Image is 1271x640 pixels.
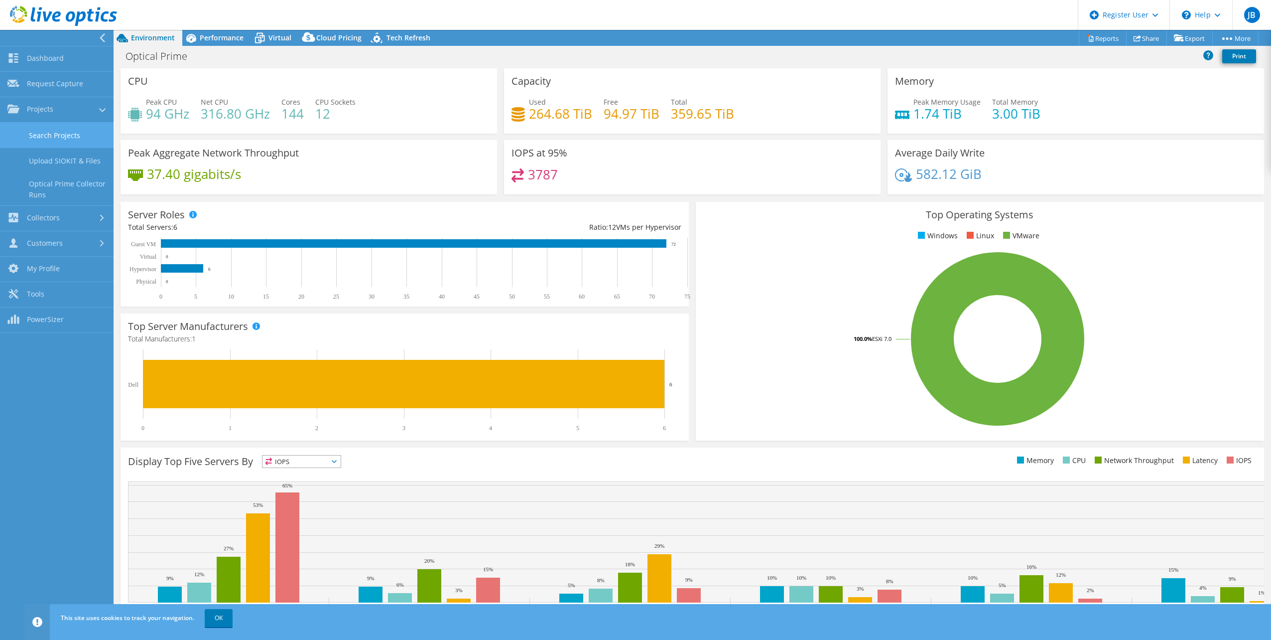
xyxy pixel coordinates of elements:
text: 55 [544,293,550,300]
text: 15% [483,566,493,572]
h3: Memory [895,76,934,87]
text: 40 [439,293,445,300]
text: 6 [663,425,666,432]
text: 3% [455,587,463,593]
text: Virtual [140,253,157,260]
text: 29% [654,543,664,549]
h4: 1.74 TiB [913,108,981,119]
a: Reports [1079,30,1127,46]
li: IOPS [1224,455,1252,466]
h4: 37.40 gigabits/s [147,168,241,179]
h4: 3.00 TiB [992,108,1040,119]
text: 0 [159,293,162,300]
text: 65 [614,293,620,300]
a: Print [1222,49,1256,63]
span: This site uses cookies to track your navigation. [61,614,194,622]
text: 10% [968,575,978,581]
h4: 144 [281,108,304,119]
h3: Server Roles [128,209,185,220]
a: More [1212,30,1259,46]
text: 15% [1168,567,1178,573]
text: 6% [396,582,404,588]
text: 4% [1199,585,1207,591]
text: 70 [649,293,655,300]
li: Network Throughput [1092,455,1174,466]
text: 35 [403,293,409,300]
text: 1 [229,425,232,432]
text: 72 [671,242,676,247]
a: OK [205,609,233,627]
span: 1 [192,334,196,343]
span: Total Memory [992,97,1038,107]
text: 10% [796,575,806,581]
text: 9% [685,577,693,583]
h4: 94 GHz [146,108,189,119]
h4: 359.65 TiB [671,108,734,119]
span: Virtual [268,33,291,42]
span: 12 [608,222,616,232]
h4: 264.68 TiB [529,108,592,119]
a: Share [1126,30,1167,46]
text: 60 [579,293,585,300]
h4: 94.97 TiB [604,108,659,119]
text: 6 [208,267,211,272]
svg: \n [1182,10,1191,19]
div: Ratio: VMs per Hypervisor [404,222,681,233]
text: 2 [315,425,318,432]
text: 9% [166,575,174,581]
h4: 582.12 GiB [916,168,982,179]
text: 5 [194,293,197,300]
h1: Optical Prime [121,51,203,62]
li: Latency [1180,455,1218,466]
li: Memory [1015,455,1054,466]
span: Peak CPU [146,97,177,107]
text: 65% [282,482,292,488]
text: 1% [1258,590,1266,596]
li: Linux [964,230,994,241]
text: 10 [228,293,234,300]
text: 5% [568,582,575,588]
text: 45 [474,293,480,300]
h3: Average Daily Write [895,148,985,159]
text: 0 [166,254,168,259]
h3: Top Operating Systems [703,209,1257,220]
span: Peak Memory Usage [913,97,981,107]
span: Net CPU [201,97,228,107]
text: 4 [489,425,492,432]
text: Physical [136,278,156,285]
h4: 3787 [528,169,558,180]
h3: CPU [128,76,148,87]
tspan: ESXi 7.0 [872,335,891,342]
text: 5 [576,425,579,432]
li: Windows [915,230,958,241]
text: 16% [1026,564,1036,570]
text: 25 [333,293,339,300]
text: Guest VM [131,241,156,248]
tspan: 100.0% [854,335,872,342]
h3: Capacity [511,76,551,87]
text: 8% [597,577,605,583]
text: 9% [1229,576,1236,582]
text: 8% [886,578,893,584]
text: 18% [625,561,635,567]
li: CPU [1060,455,1086,466]
li: VMware [1001,230,1039,241]
text: 27% [224,545,234,551]
text: 20 [298,293,304,300]
h3: Top Server Manufacturers [128,321,248,332]
text: 15 [263,293,269,300]
span: Performance [200,33,244,42]
text: 12% [1056,572,1066,578]
text: 50 [509,293,515,300]
text: 2% [1087,587,1094,593]
text: 0 [166,279,168,284]
text: 6 [669,381,672,387]
span: Used [529,97,546,107]
span: Tech Refresh [386,33,430,42]
span: CPU Sockets [315,97,356,107]
text: 5% [999,582,1006,588]
text: 0 [141,425,144,432]
h4: 12 [315,108,356,119]
text: 20% [424,558,434,564]
text: 12% [194,571,204,577]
